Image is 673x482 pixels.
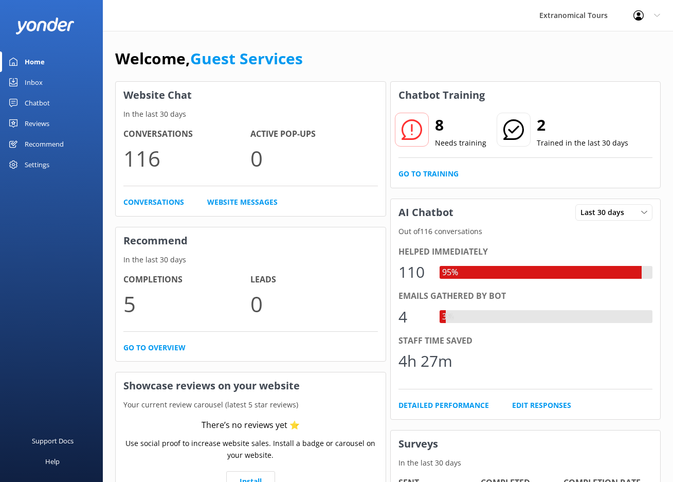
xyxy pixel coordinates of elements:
[123,342,186,353] a: Go to overview
[123,273,250,287] h4: Completions
[25,93,50,113] div: Chatbot
[116,254,386,265] p: In the last 30 days
[25,72,43,93] div: Inbox
[15,17,75,34] img: yonder-white-logo.png
[435,137,486,149] p: Needs training
[391,199,461,226] h3: AI Chatbot
[116,227,386,254] h3: Recommend
[116,372,386,399] h3: Showcase reviews on your website
[398,245,653,259] div: Helped immediately
[116,82,386,109] h3: Website Chat
[398,168,459,180] a: Go to Training
[116,109,386,120] p: In the last 30 days
[398,334,653,348] div: Staff time saved
[123,287,250,321] p: 5
[32,431,74,451] div: Support Docs
[25,134,64,154] div: Recommend
[398,260,429,284] div: 110
[440,266,461,279] div: 95%
[398,349,452,373] div: 4h 27m
[202,419,300,432] div: There’s no reviews yet ⭐
[440,310,456,324] div: 3%
[123,197,184,208] a: Conversations
[123,141,250,175] p: 116
[537,137,628,149] p: Trained in the last 30 days
[391,457,661,469] p: In the last 30 days
[116,399,386,410] p: Your current review carousel (latest 5 star reviews)
[190,48,303,69] a: Guest Services
[391,82,493,109] h3: Chatbot Training
[537,113,628,137] h2: 2
[250,287,377,321] p: 0
[123,128,250,141] h4: Conversations
[123,438,378,461] p: Use social proof to increase website sales. Install a badge or carousel on your website.
[435,113,486,137] h2: 8
[250,273,377,287] h4: Leads
[25,51,45,72] div: Home
[398,305,429,329] div: 4
[580,207,630,218] span: Last 30 days
[250,141,377,175] p: 0
[398,290,653,303] div: Emails gathered by bot
[115,46,303,71] h1: Welcome,
[398,400,489,411] a: Detailed Performance
[512,400,571,411] a: Edit Responses
[391,431,661,457] h3: Surveys
[25,113,49,134] div: Reviews
[207,197,278,208] a: Website Messages
[45,451,60,472] div: Help
[391,226,661,237] p: Out of 116 conversations
[25,154,49,175] div: Settings
[250,128,377,141] h4: Active Pop-ups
